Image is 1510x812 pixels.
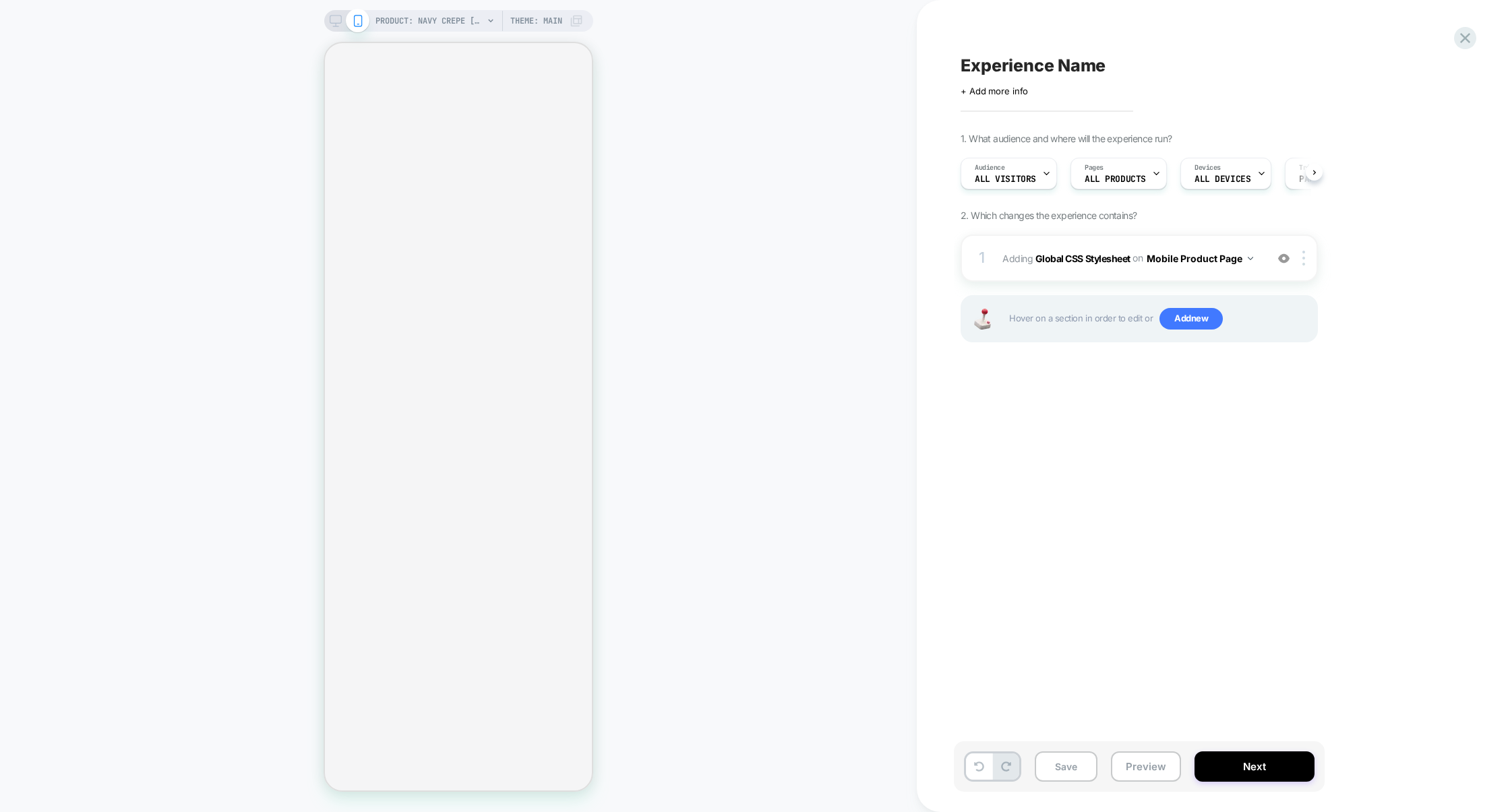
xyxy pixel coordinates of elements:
[1002,249,1259,268] span: Adding
[1009,308,1310,330] span: Hover on a section in order to edit or
[1195,175,1250,184] span: ALL DEVICES
[510,10,562,32] span: Theme: MAIN
[375,10,483,32] span: PRODUCT: Navy Crepe [PERSON_NAME] Shirt Dress
[1299,175,1345,184] span: Page Load
[1195,751,1315,782] button: Next
[1147,249,1253,268] button: Mobile Product Page
[1159,308,1223,330] span: Add new
[1035,252,1130,263] b: Global CSS Stylesheet
[1132,249,1143,266] span: on
[1302,251,1305,266] img: close
[961,86,1028,96] span: + Add more info
[975,245,989,272] div: 1
[1085,163,1104,173] span: Pages
[961,210,1137,221] span: 2. Which changes the experience contains?
[1195,163,1221,173] span: Devices
[1085,175,1146,184] span: ALL PRODUCTS
[961,133,1172,144] span: 1. What audience and where will the experience run?
[1278,253,1290,264] img: crossed eye
[975,175,1036,184] span: All Visitors
[1111,751,1181,782] button: Preview
[1035,751,1097,782] button: Save
[961,55,1106,75] span: Experience Name
[969,309,996,330] img: Joystick
[1248,257,1253,260] img: down arrow
[1299,163,1325,173] span: Trigger
[975,163,1005,173] span: Audience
